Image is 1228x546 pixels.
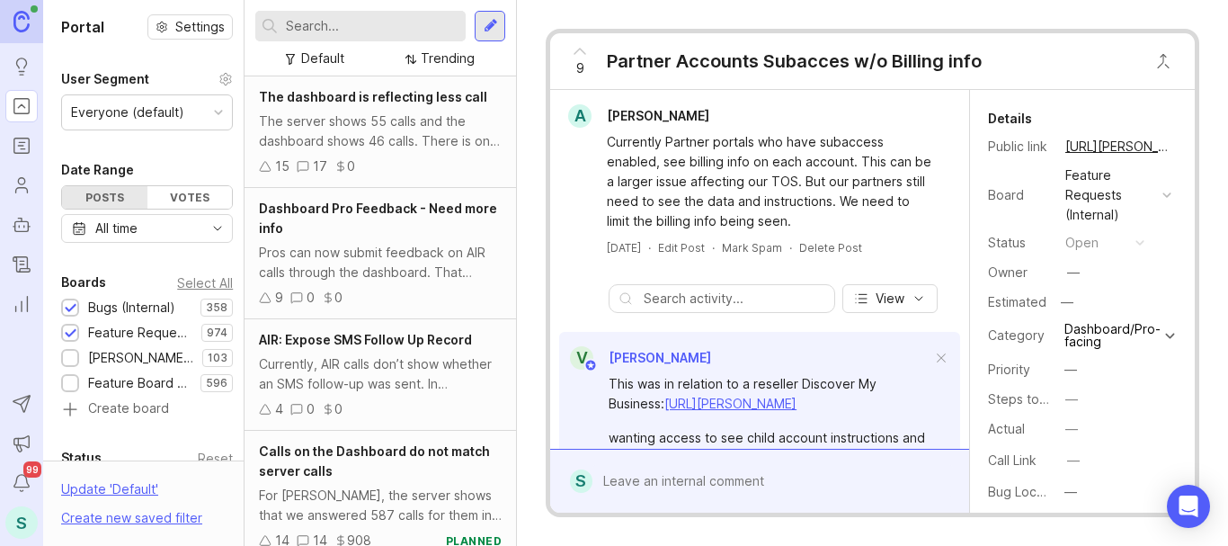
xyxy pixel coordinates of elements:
button: Close button [1145,43,1181,79]
div: Feature Board Sandbox [DATE] [88,373,191,393]
div: — [1065,389,1078,409]
div: Date Range [61,159,134,181]
a: Changelog [5,248,38,281]
a: Autopilot [5,209,38,241]
div: 0 [347,157,355,176]
div: — [1064,512,1077,532]
label: Steps to Reproduce [988,391,1110,407]
h1: Portal [61,16,104,38]
div: Feature Requests (Internal) [88,323,192,343]
a: Portal [5,90,38,122]
div: Delete Post [799,240,862,255]
a: Create board [61,402,233,418]
div: Everyone (default) [71,103,184,122]
div: Reset [198,453,233,463]
div: [PERSON_NAME] (Public) [88,348,193,368]
button: Notifications [5,467,38,499]
a: Dashboard Pro Feedback - Need more infoPros can now submit feedback on AIR calls through the dash... [245,188,516,319]
div: Category [988,326,1051,345]
div: Posts [62,186,147,209]
div: Partner Accounts Subacces w/o Billing info [607,49,982,74]
label: Actual [988,421,1025,436]
div: — [1064,482,1077,502]
input: Search activity... [644,289,825,309]
a: The dashboard is reflecting less callThe server shows 55 calls and the dashboard shows 46 calls. ... [245,76,516,188]
div: S [570,470,592,493]
div: Create new saved filter [61,508,202,528]
div: This was in relation to a reseller Discover My Business: [609,374,931,414]
div: Dashboard/Pro-facing [1064,323,1161,348]
img: Canny Home [13,11,30,31]
button: S [5,506,38,539]
div: Status [61,447,102,469]
div: — [1067,263,1080,282]
label: Bug Location [988,484,1066,499]
a: [DATE] [607,240,641,255]
span: Calls on the Dashboard do not match server calls [259,443,490,479]
div: Edit Post [658,240,705,255]
p: 103 [208,351,227,365]
a: [URL][PERSON_NAME] [664,396,796,411]
button: Settings [147,14,233,40]
a: Users [5,169,38,201]
button: Announcements [5,427,38,460]
a: V[PERSON_NAME] [559,346,711,370]
p: 358 [206,300,227,315]
div: All time [95,219,138,238]
div: Details [988,108,1032,130]
label: Call Link [988,452,1037,468]
p: 596 [206,376,227,390]
div: Trending [421,49,475,68]
div: Currently, AIR calls don’t show whether an SMS follow-up was sent. In [GEOGRAPHIC_DATA], we can s... [259,354,502,394]
span: The dashboard is reflecting less call [259,89,487,104]
a: AIR: Expose SMS Follow Up RecordCurrently, AIR calls don’t show whether an SMS follow-up was sent... [245,319,516,431]
a: Reporting [5,288,38,320]
span: 99 [23,461,41,478]
span: 9 [576,58,584,78]
div: 0 [334,288,343,308]
a: A[PERSON_NAME] [557,104,724,128]
span: View [876,290,904,308]
div: · [789,240,792,255]
button: Steps to Reproduce [1060,388,1083,411]
div: · [712,240,715,255]
div: Currently Partner portals who have subaccess enabled, see billing info on each account. This can ... [607,132,933,231]
div: Owner [988,263,1051,282]
div: Status [988,233,1051,253]
span: [PERSON_NAME] [609,350,711,365]
button: Mark Spam [722,240,782,255]
div: 0 [307,288,315,308]
button: View [842,284,938,313]
span: [PERSON_NAME] [607,108,709,123]
div: — [1064,360,1077,380]
div: Update ' Default ' [61,479,158,508]
svg: toggle icon [203,221,232,236]
div: 15 [275,157,289,176]
div: · [648,240,651,255]
label: Priority [988,362,1030,377]
div: 0 [334,399,343,419]
a: Roadmaps [5,130,38,162]
div: Feature Requests (Internal) [1065,166,1155,225]
div: — [1067,451,1080,470]
div: Board [988,185,1051,205]
div: A [568,104,592,128]
div: — [1065,419,1078,439]
span: AIR: Expose SMS Follow Up Record [259,332,472,347]
div: For [PERSON_NAME], the server shows that we answered 587 calls for them in September. We also bil... [259,486,502,525]
div: Open Intercom Messenger [1167,485,1210,528]
button: Send to Autopilot [5,388,38,420]
div: — [1055,291,1079,314]
span: Dashboard Pro Feedback - Need more info [259,201,497,236]
div: Default [301,49,344,68]
div: open [1065,233,1099,253]
div: Select All [177,278,233,288]
p: 974 [207,326,227,340]
div: 0 [307,399,315,419]
div: Public link [988,137,1051,157]
div: 17 [313,157,327,176]
div: Estimated [988,296,1046,309]
img: member badge [584,359,598,372]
